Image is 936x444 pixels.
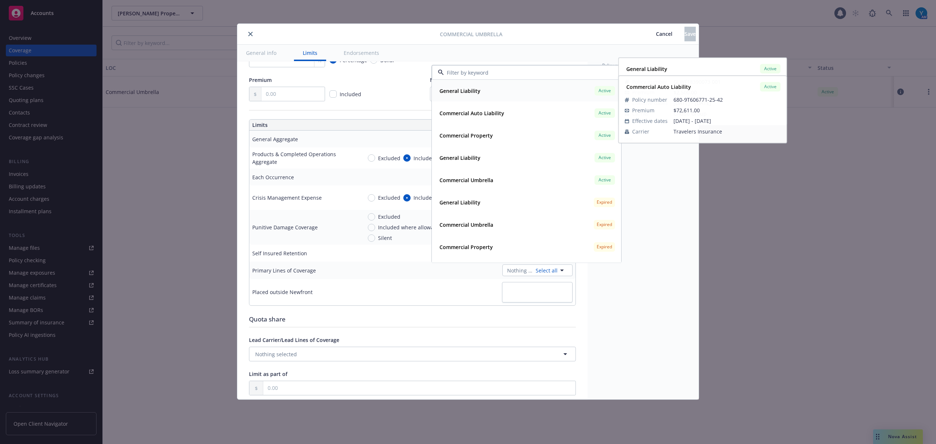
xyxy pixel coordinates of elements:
[252,267,316,274] div: Primary Lines of Coverage
[673,96,781,104] span: 680-9T606771-25-42
[673,117,781,125] span: [DATE] - [DATE]
[261,87,325,101] input: 0.00
[249,336,339,343] span: Lead Carrier/Lead Lines of Coverage
[246,30,255,38] button: close
[378,154,400,162] span: Excluded
[368,213,375,221] input: Excluded
[368,234,375,242] input: Silent
[416,120,575,131] th: Amount
[249,347,576,361] button: Nothing selected
[249,120,380,131] th: Limits
[237,45,285,61] button: General info
[632,106,654,114] span: Premium
[684,30,696,37] span: Save
[414,194,435,202] span: Included
[602,62,631,68] span: Policy number
[403,194,411,202] input: Included
[249,370,287,377] span: Limit as part of
[444,69,606,76] input: Filter by keyword
[252,135,298,143] div: General Aggregate
[502,264,573,276] button: Nothing selectedSelect all
[368,194,375,202] input: Excluded
[403,154,411,162] input: Included
[439,132,493,139] strong: Commercial Property
[340,91,361,98] span: Included
[440,30,502,38] span: Commercial Umbrella
[439,199,480,206] strong: General Liability
[414,154,435,162] span: Included
[533,267,558,274] a: Select all
[632,128,649,135] span: Carrier
[294,45,326,61] button: Limits
[626,65,667,72] strong: General Liability
[673,107,700,114] span: $72,611.00
[439,244,493,251] strong: Commercial Property
[656,30,672,37] span: Cancel
[249,76,272,83] span: Premium
[378,213,400,221] span: Excluded
[252,194,322,202] div: Crisis Management Expense
[439,221,493,228] strong: Commercial Umbrella
[626,83,691,90] strong: Commercial Auto Liability
[252,223,318,231] div: Punitive Damage Coverage
[252,173,294,181] div: Each Occurrence
[335,45,388,61] button: Endorsements
[644,27,684,41] button: Cancel
[252,150,356,166] div: Products & Completed Operations Aggregate
[439,177,493,184] strong: Commercial Umbrella
[263,381,575,395] input: 0.00
[252,249,307,257] div: Self Insured Retention
[378,194,400,202] span: Excluded
[368,154,375,162] input: Excluded
[673,128,781,135] span: Travelers Insurance
[684,27,696,41] button: Save
[255,350,297,358] span: Nothing selected
[507,267,533,274] span: Nothing selected
[632,96,667,104] span: Policy number
[249,315,576,324] div: Quota share
[763,83,778,90] span: Active
[252,288,313,296] div: Placed outside Newfront
[439,87,480,94] strong: General Liability
[439,154,480,161] strong: General Liability
[378,234,392,242] span: Silent
[430,76,497,83] span: Minimum Earned Premium
[378,223,458,231] span: Included where allowable by law
[368,224,375,231] input: Included where allowable by law
[632,117,668,125] span: Effective dates
[763,65,778,72] span: Active
[439,110,504,117] strong: Commercial Auto Liability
